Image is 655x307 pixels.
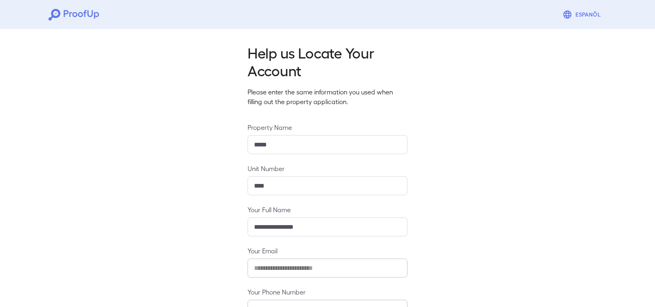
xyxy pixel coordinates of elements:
label: Unit Number [248,164,407,173]
button: Espanõl [559,6,607,23]
label: Your Email [248,246,407,255]
label: Property Name [248,123,407,132]
p: Please enter the same information you used when filling out the property application. [248,87,407,107]
label: Your Full Name [248,205,407,214]
label: Your Phone Number [248,287,407,297]
h2: Help us Locate Your Account [248,44,407,79]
